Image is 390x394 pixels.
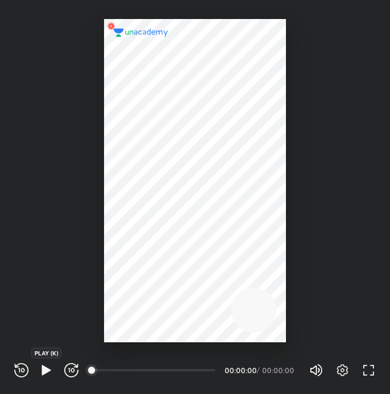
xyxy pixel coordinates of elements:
div: PLAY (K) [32,348,61,358]
img: wMgqJGBwKWe8AAAAABJRU5ErkJggg== [104,19,118,33]
img: logo.2a7e12a2.svg [114,29,168,37]
div: 00:00:00 [262,367,295,374]
div: 00:00:00 [225,367,254,374]
div: / [257,367,260,374]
